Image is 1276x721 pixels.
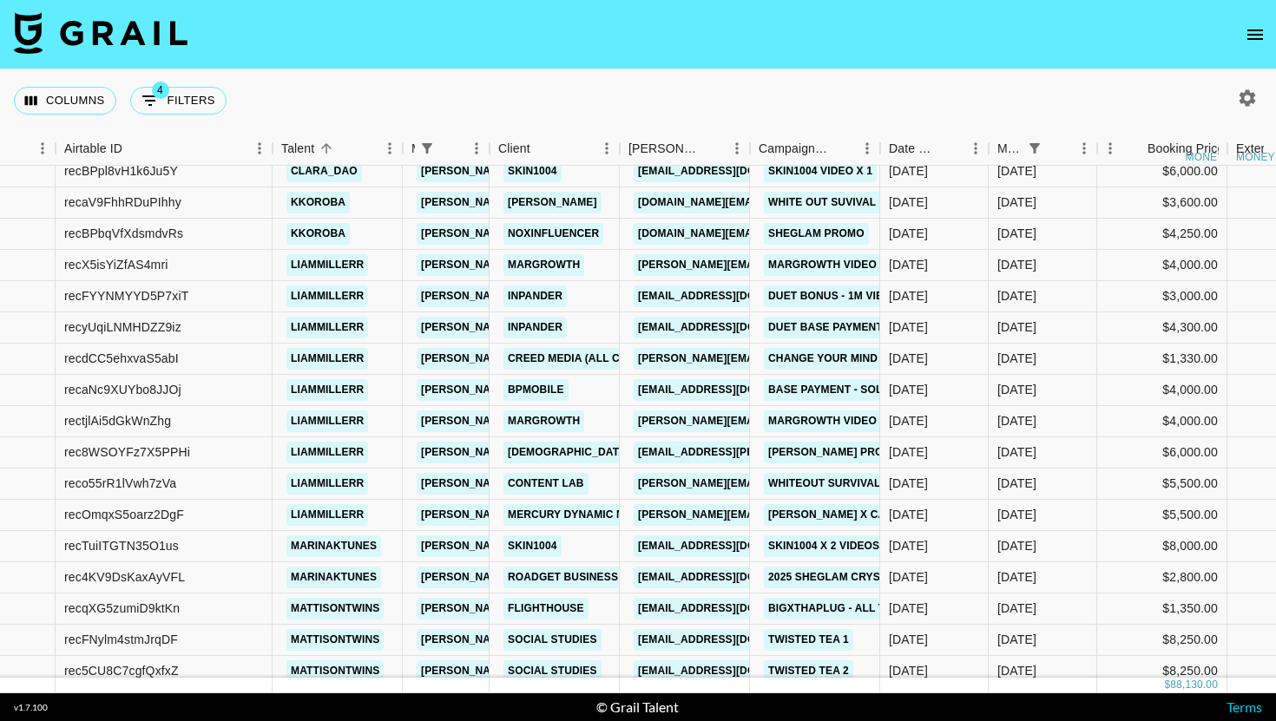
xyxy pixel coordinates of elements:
div: $5,500.00 [1097,469,1227,500]
div: Sep '25 [997,600,1036,617]
a: change your mind [764,348,882,370]
button: Sort [530,136,555,161]
button: Show filters [415,136,439,161]
a: [PERSON_NAME] promotion [764,442,930,463]
div: 11/09/2025 [889,475,928,492]
a: [PERSON_NAME][EMAIL_ADDRESS][DOMAIN_NAME] [417,254,700,276]
div: 1 active filter [1023,136,1047,161]
div: v 1.7.100 [14,702,48,713]
a: noxinfluencer [503,223,603,245]
a: [EMAIL_ADDRESS][DOMAIN_NAME] [634,629,828,651]
div: Date Created [880,132,989,166]
div: $2,800.00 [1097,562,1227,593]
div: 27/03/2025 [889,537,928,554]
button: open drawer [1238,17,1273,52]
div: recTuiITGTN35O1us [64,537,179,554]
button: Sort [700,136,724,161]
button: Menu [1071,135,1097,161]
a: liammillerr [286,442,368,463]
div: recaNc9XUYbo8JJOj [64,381,181,398]
a: [PERSON_NAME] x Camscanner [764,504,951,526]
div: recBPpl8vH1k6Ju5Y [64,162,178,180]
div: Airtable ID [56,132,273,166]
a: [PERSON_NAME][EMAIL_ADDRESS][DOMAIN_NAME] [417,535,700,557]
div: $4,300.00 [1097,312,1227,344]
div: Sep '25 [997,381,1036,398]
a: kkoroba [286,192,350,213]
a: [PERSON_NAME][EMAIL_ADDRESS][DOMAIN_NAME] [634,473,917,495]
span: 4 [152,82,169,99]
a: [PERSON_NAME][EMAIL_ADDRESS][DOMAIN_NAME] [417,285,700,307]
a: [DOMAIN_NAME][EMAIL_ADDRESS][DOMAIN_NAME] [634,223,915,245]
a: InPander [503,285,567,307]
div: Sep '25 [997,631,1036,648]
div: 09/06/2025 [889,568,928,586]
div: 12/08/2025 [889,381,928,398]
a: Creed Media (All Campaigns) [503,348,684,370]
div: 28/08/2025 [889,600,928,617]
div: 01/08/2025 [889,412,928,429]
div: $4,000.00 [1097,375,1227,406]
a: [PERSON_NAME][EMAIL_ADDRESS][DOMAIN_NAME] [417,317,700,338]
div: Booking Price [1148,132,1224,166]
div: 27/08/2025 [889,193,928,211]
a: [EMAIL_ADDRESS][DOMAIN_NAME] [634,285,828,307]
a: [PERSON_NAME][EMAIL_ADDRESS][DOMAIN_NAME] [417,410,700,432]
a: Whiteout Survival [764,473,885,495]
a: liammillerr [286,285,368,307]
div: Sep '25 [997,475,1036,492]
a: [PERSON_NAME][EMAIL_ADDRESS][DOMAIN_NAME] [634,348,917,370]
button: Select columns [14,87,116,115]
div: 28/08/2025 [889,287,928,305]
img: Grail Talent [14,12,187,54]
a: SHEGLAM promo [764,223,869,245]
button: Menu [30,135,56,161]
div: Sep '25 [997,162,1036,180]
a: [EMAIL_ADDRESS][PERSON_NAME][DOMAIN_NAME] [634,442,917,463]
div: Sep '25 [997,256,1036,273]
button: Menu [963,135,989,161]
a: [PERSON_NAME][EMAIL_ADDRESS][DOMAIN_NAME] [417,192,700,213]
a: [PERSON_NAME][EMAIL_ADDRESS][DOMAIN_NAME] [417,442,700,463]
div: rec8WSOYFz7X5PPHi [64,443,190,461]
button: Show filters [130,87,227,115]
a: [PERSON_NAME][EMAIL_ADDRESS][DOMAIN_NAME] [417,567,700,588]
div: rec4KV9DsKaxAyVFL [64,568,185,586]
div: 28/08/2025 [889,318,928,336]
a: [PERSON_NAME][EMAIL_ADDRESS][DOMAIN_NAME] [417,504,700,526]
a: margrowth [503,254,584,276]
button: Menu [247,135,273,161]
div: Month Due [997,132,1023,166]
a: mattisontwins [286,598,384,619]
a: kkoroba [286,223,350,245]
button: Sort [830,136,854,161]
div: rec5CU8C7cgfQxfxZ [64,662,179,679]
div: $ [1164,678,1170,692]
div: $1,330.00 [1097,344,1227,375]
a: clara_dao [286,161,362,182]
button: Menu [854,135,880,161]
a: Margrowth video 4 actual [764,410,936,432]
div: 03/09/2025 [889,506,928,523]
div: $8,000.00 [1097,531,1227,562]
div: $4,000.00 [1097,250,1227,281]
div: Booker [620,132,750,166]
div: 29/07/2025 [889,256,928,273]
a: liammillerr [286,410,368,432]
a: 2025 SHEGLAM Crystal Jelly Glaze Stick NEW SHEADES Campaign! [764,567,1159,588]
a: marinaktunes [286,567,381,588]
a: [PERSON_NAME][EMAIL_ADDRESS][DOMAIN_NAME] [634,504,917,526]
div: Sep '25 [997,537,1036,554]
button: Menu [724,135,750,161]
div: recBPbqVfXdsmdvRs [64,225,183,242]
div: © Grail Talent [596,698,679,716]
div: Talent [281,132,314,166]
a: mattisontwins [286,660,384,682]
div: money [1236,152,1275,162]
a: liammillerr [286,254,368,276]
a: duet base payment [764,317,887,338]
a: liammillerr [286,504,368,526]
div: $3,600.00 [1097,187,1227,219]
a: Social Studies [503,629,602,651]
a: liammillerr [286,379,368,401]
